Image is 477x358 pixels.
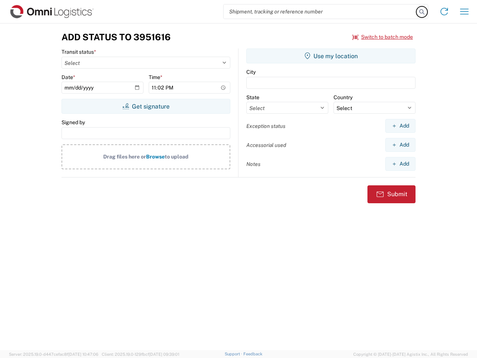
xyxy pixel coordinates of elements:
[385,119,416,133] button: Add
[243,352,262,356] a: Feedback
[9,352,98,357] span: Server: 2025.19.0-d447cefac8f
[246,161,260,167] label: Notes
[149,74,162,81] label: Time
[61,99,230,114] button: Get signature
[61,119,85,126] label: Signed by
[367,185,416,203] button: Submit
[68,352,98,357] span: [DATE] 10:47:06
[149,352,179,357] span: [DATE] 09:39:01
[385,138,416,152] button: Add
[334,94,353,101] label: Country
[61,32,171,43] h3: Add Status to 3951616
[385,157,416,171] button: Add
[102,352,179,357] span: Client: 2025.19.0-129fbcf
[224,4,417,19] input: Shipment, tracking or reference number
[353,351,468,358] span: Copyright © [DATE]-[DATE] Agistix Inc., All Rights Reserved
[246,48,416,63] button: Use my location
[246,94,259,101] label: State
[165,154,189,160] span: to upload
[246,123,285,129] label: Exception status
[103,154,146,160] span: Drag files here or
[61,48,96,55] label: Transit status
[352,31,413,43] button: Switch to batch mode
[61,74,75,81] label: Date
[146,154,165,160] span: Browse
[225,352,243,356] a: Support
[246,142,286,148] label: Accessorial used
[246,69,256,75] label: City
